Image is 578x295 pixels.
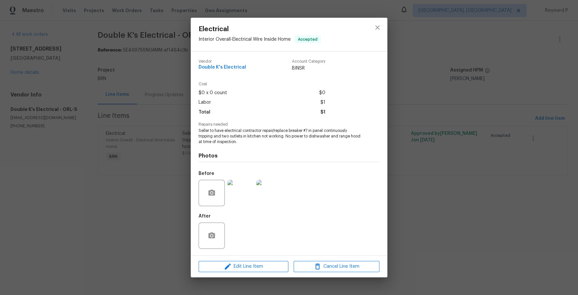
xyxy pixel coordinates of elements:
span: BINSR [292,65,325,72]
span: Accepted [295,36,320,43]
span: Interior Overall - Electrical Wire Inside Home [199,37,291,42]
span: Cost [199,82,325,86]
h5: After [199,214,211,219]
span: Electrical [199,26,321,33]
h5: Before [199,171,214,176]
h4: Photos [199,153,379,159]
span: Edit Line Item [201,263,286,271]
span: $0 [319,88,325,98]
button: Edit Line Item [199,261,288,272]
span: Total [199,108,210,117]
span: Cancel Line Item [296,263,377,271]
span: Repairs needed [199,122,379,127]
span: Seller to have electrical contractor repair/replace breaker #7 in panel continuously tripping and... [199,128,361,144]
button: Cancel Line Item [294,261,379,272]
span: $0 x 0 count [199,88,227,98]
span: $1 [320,98,325,107]
span: Labor [199,98,211,107]
span: Vendor [199,59,246,64]
button: close [370,20,385,35]
span: Account Category [292,59,325,64]
span: $1 [320,108,325,117]
span: Double K's Electrical [199,65,246,70]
